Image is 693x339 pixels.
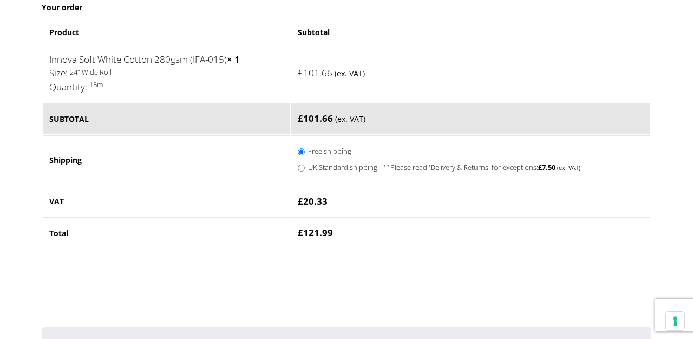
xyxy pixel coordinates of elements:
span: £ [298,112,303,125]
h3: Your order [42,2,651,12]
span: £ [298,195,303,207]
span: £ [298,67,303,79]
label: Free shipping [308,144,619,157]
p: 24" Wide Roll [49,66,284,79]
td: Innova Soft White Cotton 280gsm (IFA-015) [43,44,290,102]
strong: × 1 [227,53,240,66]
small: (ex. VAT) [557,164,580,172]
p: 15m [49,79,284,91]
th: Subtotal [43,103,290,134]
iframe: reCAPTCHA [42,262,206,304]
dt: Size: [49,66,68,80]
span: £ [298,226,303,239]
span: £ [538,162,542,172]
dt: Quantity: [49,80,87,94]
th: Product [43,22,290,43]
bdi: 101.66 [298,112,333,125]
th: Shipping [43,135,290,185]
bdi: 7.50 [538,162,555,172]
th: Total [43,217,290,248]
button: Your consent preferences for tracking technologies [666,312,684,330]
th: VAT [43,186,290,217]
small: (ex. VAT) [335,68,365,79]
th: Subtotal [291,22,650,43]
bdi: 121.99 [298,226,333,239]
bdi: 20.33 [298,195,328,207]
label: UK Standard shipping - **Please read 'Delivery & Returns' for exceptions: [308,160,619,173]
small: (ex. VAT) [335,114,365,124]
bdi: 101.66 [298,67,332,79]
